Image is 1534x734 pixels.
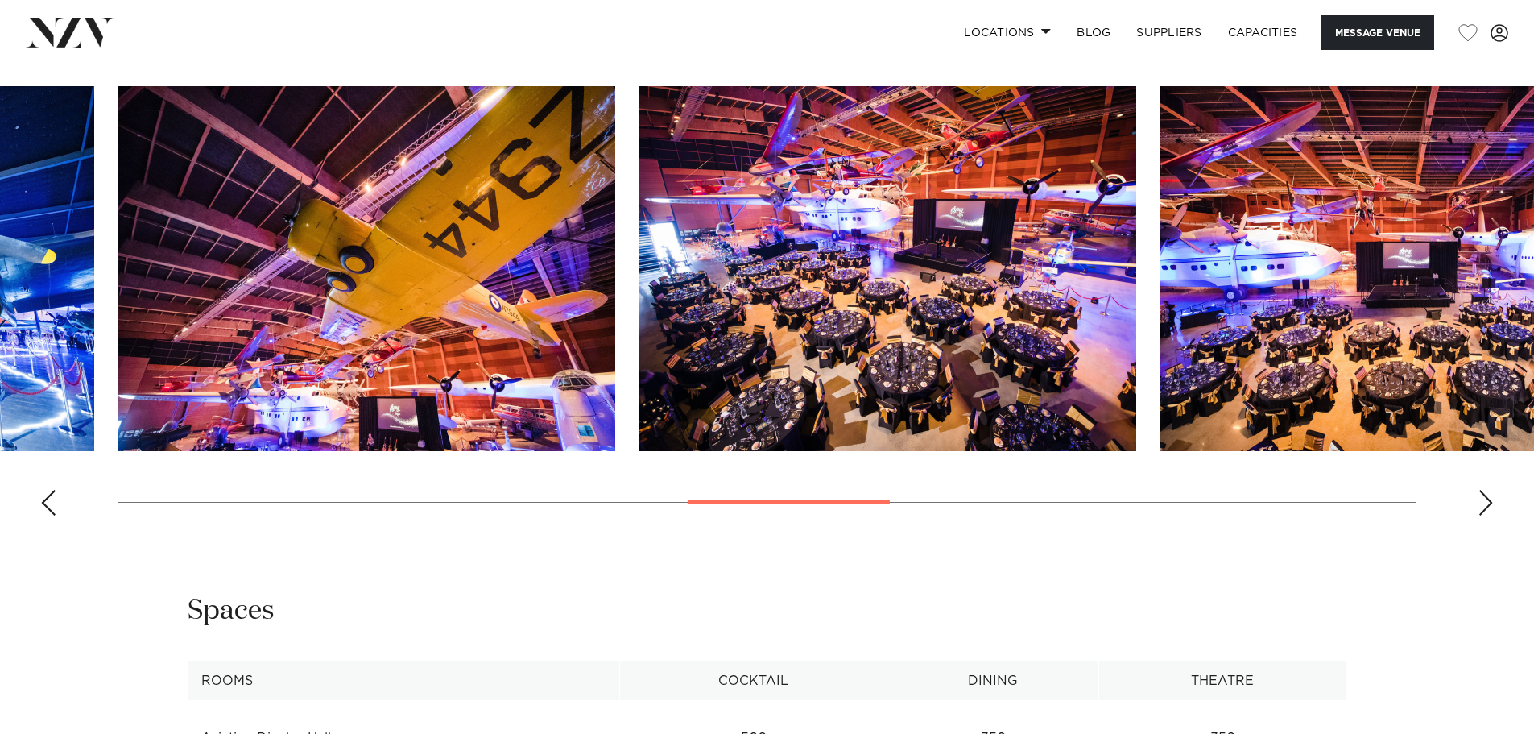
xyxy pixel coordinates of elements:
[1321,15,1434,50] button: Message Venue
[951,15,1064,50] a: Locations
[1123,15,1214,50] a: SUPPLIERS
[639,86,1136,451] swiper-slide: 9 / 16
[26,18,114,47] img: nzv-logo.png
[1064,15,1123,50] a: BLOG
[1215,15,1311,50] a: Capacities
[188,593,275,629] h2: Spaces
[620,661,887,701] th: Cocktail
[118,86,615,451] swiper-slide: 8 / 16
[188,661,620,701] th: Rooms
[887,661,1099,701] th: Dining
[1099,661,1346,701] th: Theatre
